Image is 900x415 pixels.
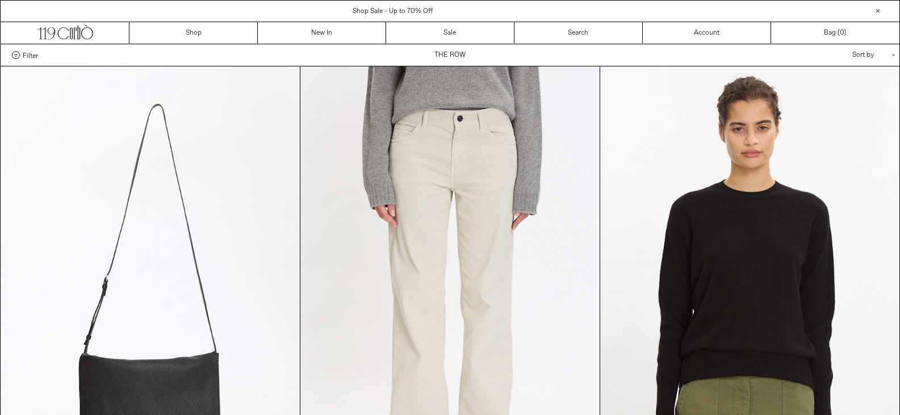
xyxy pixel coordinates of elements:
[23,51,38,59] span: Filter
[771,22,899,44] a: Bag ()
[258,22,386,44] a: New In
[840,28,844,37] span: 0
[786,44,888,66] div: Sort by
[386,22,514,44] a: Sale
[514,22,643,44] a: Search
[643,22,771,44] a: Account
[353,7,433,16] a: Shop Sale - Up to 70% Off
[129,22,258,44] a: Shop
[840,28,846,38] span: )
